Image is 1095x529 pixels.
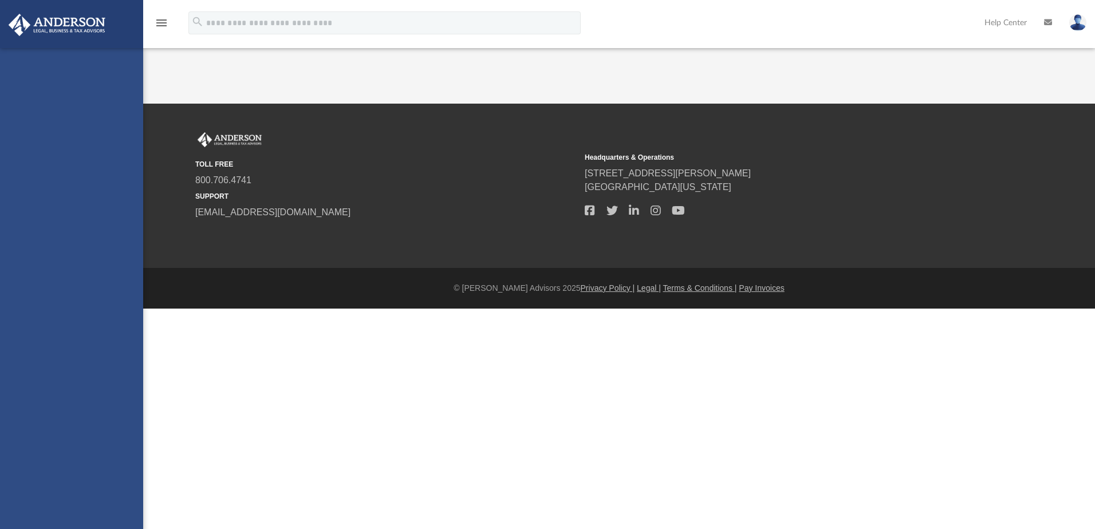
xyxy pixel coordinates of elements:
small: Headquarters & Operations [585,152,966,163]
a: [STREET_ADDRESS][PERSON_NAME] [585,168,751,178]
a: Legal | [637,283,661,293]
img: Anderson Advisors Platinum Portal [5,14,109,36]
div: © [PERSON_NAME] Advisors 2025 [143,282,1095,294]
a: Terms & Conditions | [663,283,737,293]
a: 800.706.4741 [195,175,251,185]
small: SUPPORT [195,191,577,202]
a: [EMAIL_ADDRESS][DOMAIN_NAME] [195,207,350,217]
i: search [191,15,204,28]
small: TOLL FREE [195,159,577,169]
img: Anderson Advisors Platinum Portal [195,132,264,147]
a: [GEOGRAPHIC_DATA][US_STATE] [585,182,731,192]
i: menu [155,16,168,30]
img: User Pic [1069,14,1086,31]
a: Privacy Policy | [581,283,635,293]
a: menu [155,22,168,30]
a: Pay Invoices [739,283,784,293]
